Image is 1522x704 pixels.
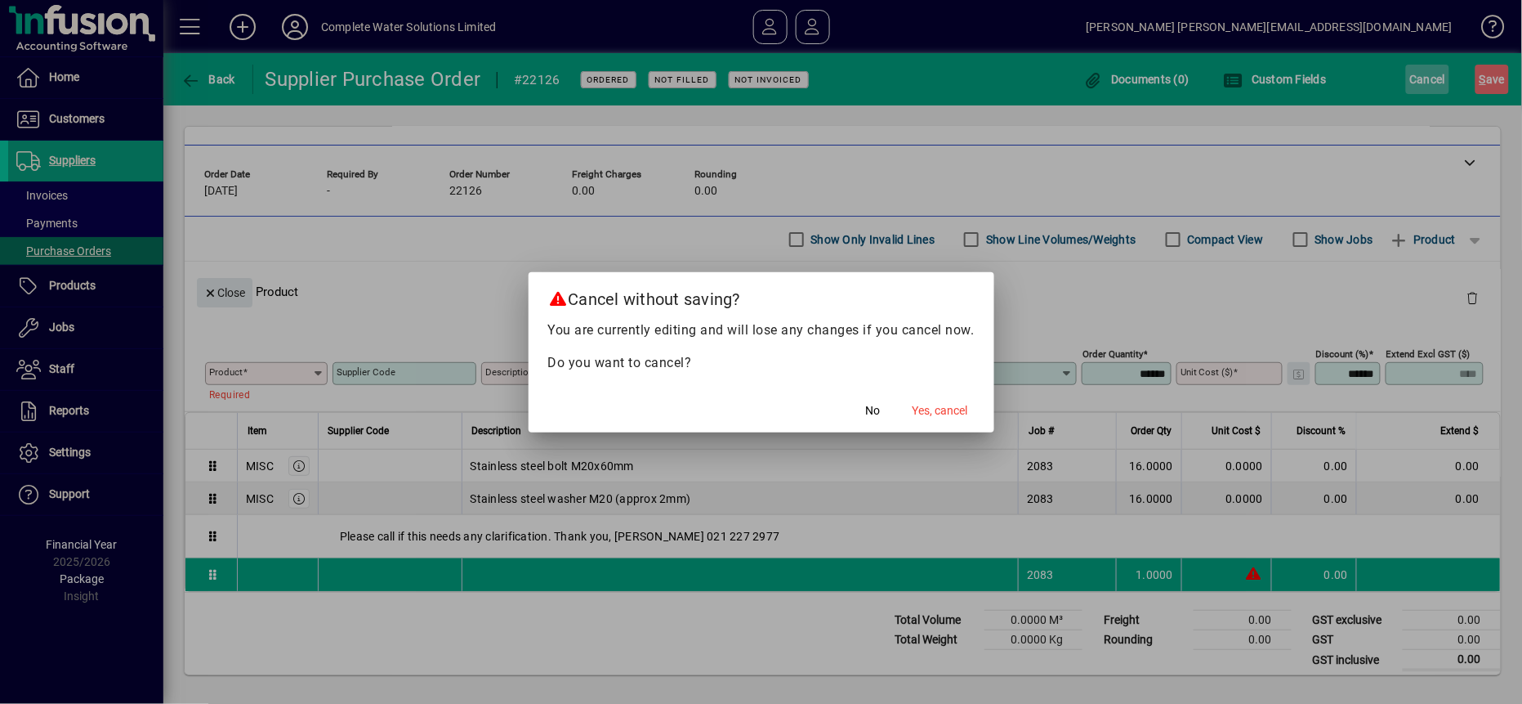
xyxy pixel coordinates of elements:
span: No [866,402,881,419]
p: Do you want to cancel? [548,353,975,373]
button: No [847,397,899,426]
button: Yes, cancel [906,397,975,426]
p: You are currently editing and will lose any changes if you cancel now. [548,321,975,340]
span: Yes, cancel [913,402,968,419]
h2: Cancel without saving? [529,272,994,320]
